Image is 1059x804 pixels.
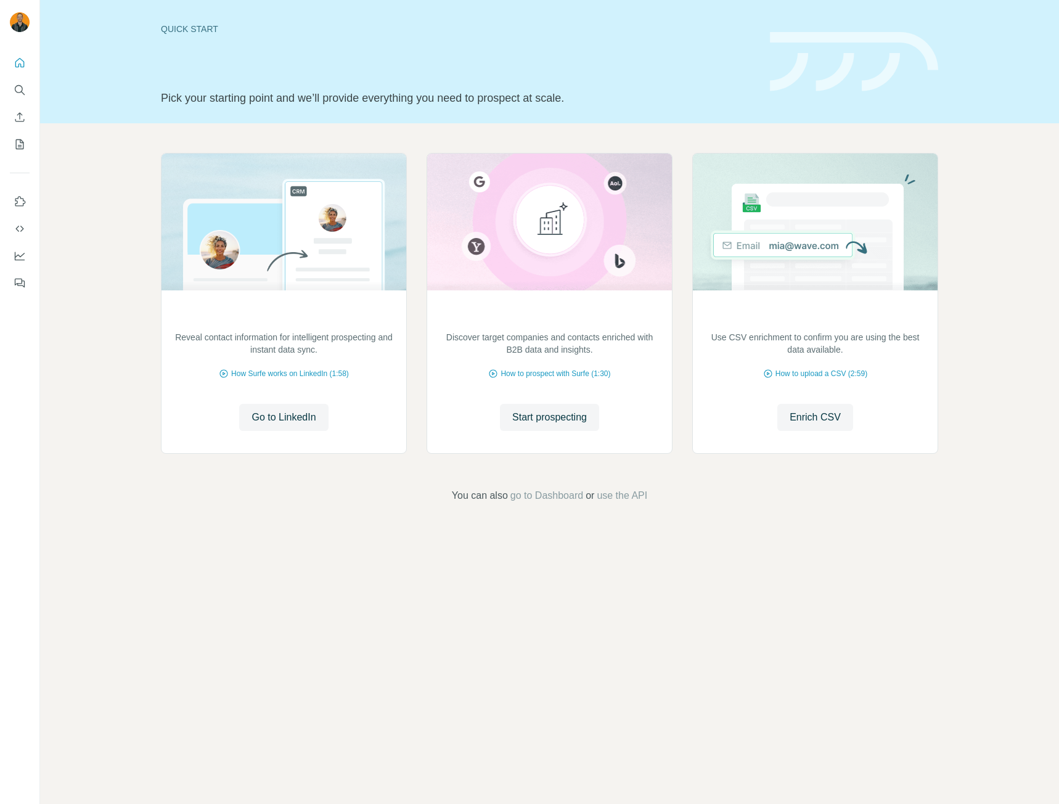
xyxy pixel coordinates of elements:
[10,272,30,294] button: Feedback
[161,154,407,290] img: Prospect on LinkedIn
[239,404,328,431] button: Go to LinkedIn
[597,488,647,503] button: use the API
[231,368,349,379] span: How Surfe works on LinkedIn (1:58)
[790,410,841,425] span: Enrich CSV
[501,368,610,379] span: How to prospect with Surfe (1:30)
[777,404,853,431] button: Enrich CSV
[480,306,619,324] h2: Identify target accounts
[161,23,755,35] div: Quick start
[221,306,346,324] h2: Prospect on LinkedIn
[500,404,599,431] button: Start prospecting
[10,52,30,74] button: Quick start
[586,488,594,503] span: or
[10,191,30,213] button: Use Surfe on LinkedIn
[512,410,587,425] span: Start prospecting
[161,89,755,107] p: Pick your starting point and we’ll provide everything you need to prospect at scale.
[743,306,887,324] h2: Enrich your contact lists
[10,106,30,128] button: Enrich CSV
[770,32,938,92] img: banner
[10,12,30,32] img: Avatar
[10,133,30,155] button: My lists
[161,57,755,82] h1: Let’s prospect together
[705,331,925,356] p: Use CSV enrichment to confirm you are using the best data available.
[174,331,394,356] p: Reveal contact information for intelligent prospecting and instant data sync.
[775,368,867,379] span: How to upload a CSV (2:59)
[440,331,660,356] p: Discover target companies and contacts enriched with B2B data and insights.
[251,410,316,425] span: Go to LinkedIn
[10,245,30,267] button: Dashboard
[692,154,938,290] img: Enrich your contact lists
[10,79,30,101] button: Search
[427,154,673,290] img: Identify target accounts
[452,488,508,503] span: You can also
[10,218,30,240] button: Use Surfe API
[510,488,583,503] button: go to Dashboard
